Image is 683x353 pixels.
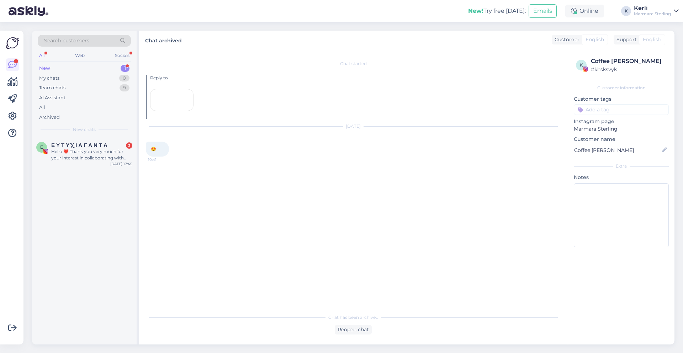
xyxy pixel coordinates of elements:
[74,51,86,60] div: Web
[145,35,182,44] label: Chat archived
[39,75,59,82] div: My chats
[591,65,667,73] div: # khsksvyk
[73,126,96,133] span: New chats
[634,5,679,17] a: KerliMarmara Sterling
[574,118,669,125] p: Instagram page
[39,104,45,111] div: All
[574,95,669,103] p: Customer tags
[150,75,561,81] div: Reply to
[574,163,669,169] div: Extra
[335,325,372,334] div: Reopen chat
[574,136,669,143] p: Customer name
[120,84,129,91] div: 9
[146,60,561,67] div: Chat started
[552,36,579,43] div: Customer
[580,62,583,68] span: k
[51,142,107,148] span: Ε Υ Τ Υ Χ Ι Α Γ Α Ν Τ Α
[574,146,661,154] input: Add name
[110,161,132,167] div: [DATE] 17:45
[614,36,637,43] div: Support
[574,174,669,181] p: Notes
[634,5,671,11] div: Kerli
[38,51,46,60] div: All
[643,36,661,43] span: English
[39,65,50,72] div: New
[126,142,132,149] div: 3
[151,146,156,152] span: 😍
[574,104,669,115] input: Add a tag
[591,57,667,65] div: Coffee [PERSON_NAME]
[621,6,631,16] div: K
[586,36,604,43] span: English
[44,37,89,44] span: Search customers
[146,123,561,130] div: [DATE]
[468,7,483,14] b: New!
[468,7,526,15] div: Try free [DATE]:
[113,51,131,60] div: Socials
[565,5,604,17] div: Online
[148,157,175,162] span: 10:41
[574,125,669,133] p: Marmara Sterling
[529,4,557,18] button: Emails
[328,314,378,321] span: Chat has been archived
[119,75,129,82] div: 0
[39,84,65,91] div: Team chats
[39,114,60,121] div: Archived
[6,36,19,50] img: Askly Logo
[39,94,65,101] div: AI Assistant
[574,85,669,91] div: Customer information
[634,11,671,17] div: Marmara Sterling
[51,148,132,161] div: Hello ❤️ Thank you very much for your interest in collaborating with me. I have visited your prof...
[121,65,129,72] div: 1
[40,144,43,150] span: Ε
